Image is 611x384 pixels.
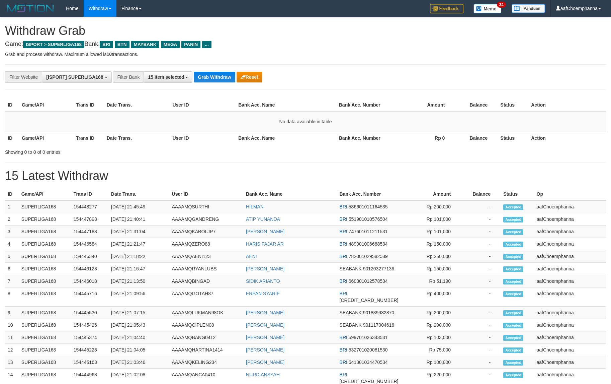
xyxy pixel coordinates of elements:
td: aafChoemphanna [534,238,606,250]
span: Accepted [503,323,523,328]
span: Copy 747601011211531 to clipboard [349,229,388,234]
td: AAAAMQKELING234 [169,356,243,369]
th: Date Trans. [108,188,169,200]
th: Bank Acc. Name [236,132,336,144]
span: Copy 901839932870 to clipboard [363,310,394,315]
th: Bank Acc. Number [336,99,390,111]
span: Copy 599701026343531 to clipboard [349,335,388,340]
span: BRI [340,241,347,247]
span: Accepted [503,229,523,235]
td: [DATE] 21:04:05 [108,344,169,356]
td: 12 [5,344,19,356]
td: SUPERLIGA168 [19,356,71,369]
td: Rp 150,000 [401,263,461,275]
th: Date Trans. [104,99,170,111]
th: Amount [390,99,455,111]
th: Balance [455,132,498,144]
td: SUPERLIGA168 [19,331,71,344]
td: 154445228 [71,344,108,356]
span: Copy 532701020081530 to clipboard [349,347,388,353]
span: Accepted [503,335,523,341]
th: Rp 0 [390,132,455,144]
td: No data available in table [5,111,606,132]
img: Feedback.jpg [430,4,463,13]
td: [DATE] 21:05:43 [108,319,169,331]
th: Bank Acc. Name [236,99,336,111]
th: Balance [461,188,501,200]
span: Copy 551901010576504 to clipboard [349,216,388,222]
td: aafChoemphanna [534,319,606,331]
th: User ID [170,99,236,111]
a: NURDIANSYAH [246,372,280,377]
span: MEGA [161,41,180,48]
span: Accepted [503,279,523,284]
td: 154445163 [71,356,108,369]
a: [PERSON_NAME] [246,266,284,271]
button: Grab Withdraw [194,72,235,82]
td: 6 [5,263,19,275]
td: SUPERLIGA168 [19,275,71,287]
th: Trans ID [71,188,108,200]
a: [PERSON_NAME] [246,347,284,353]
th: Status [501,188,534,200]
th: Bank Acc. Name [243,188,337,200]
td: aafChoemphanna [534,250,606,263]
td: AAAAMQGOTAH87 [169,287,243,307]
td: AAAAMQSURTHI [169,200,243,213]
td: Rp 250,000 [401,250,461,263]
th: Action [528,99,606,111]
button: [ISPORT] SUPERLIGA168 [42,71,111,83]
a: [PERSON_NAME] [246,360,284,365]
th: ID [5,188,19,200]
td: AAAAMQKABOLJP7 [169,226,243,238]
td: [DATE] 21:07:15 [108,307,169,319]
span: SEABANK [340,322,362,328]
td: 154445374 [71,331,108,344]
td: [DATE] 21:04:40 [108,331,169,344]
td: Rp 100,000 [401,356,461,369]
a: HILMAN [246,204,264,209]
td: aafChoemphanna [534,213,606,226]
td: 8 [5,287,19,307]
div: Filter Bank [113,71,144,83]
td: aafChoemphanna [534,307,606,319]
td: AAAAMQCIPLEN08 [169,319,243,331]
th: Trans ID [73,99,104,111]
span: Copy 489001006688534 to clipboard [349,241,388,247]
td: AAAAMQLUKMAN98OK [169,307,243,319]
a: ATIP YUNANDA [246,216,280,222]
td: Rp 101,000 [401,226,461,238]
div: Filter Website [5,71,42,83]
td: aafChoemphanna [534,356,606,369]
td: 3 [5,226,19,238]
td: - [461,200,501,213]
td: - [461,238,501,250]
th: Bank Acc. Number [336,132,390,144]
td: aafChoemphanna [534,200,606,213]
td: 10 [5,319,19,331]
span: BRI [100,41,113,48]
img: MOTION_logo.png [5,3,56,13]
img: Button%20Memo.svg [473,4,502,13]
td: 5 [5,250,19,263]
td: - [461,356,501,369]
th: User ID [170,132,236,144]
th: User ID [169,188,243,200]
span: Accepted [503,372,523,378]
span: PANIN [181,41,200,48]
th: Status [498,99,528,111]
span: Copy 541301034470534 to clipboard [349,360,388,365]
td: AAAAMQBINGAD [169,275,243,287]
span: Copy 126601004049502 to clipboard [340,379,399,384]
span: SEABANK [340,310,362,315]
td: 154447183 [71,226,108,238]
span: Accepted [503,217,523,222]
span: BRI [340,347,347,353]
td: Rp 103,000 [401,331,461,344]
a: [PERSON_NAME] [246,322,284,328]
td: Rp 200,000 [401,200,461,213]
th: Action [528,132,606,144]
th: Date Trans. [104,132,170,144]
th: Amount [401,188,461,200]
td: - [461,263,501,275]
